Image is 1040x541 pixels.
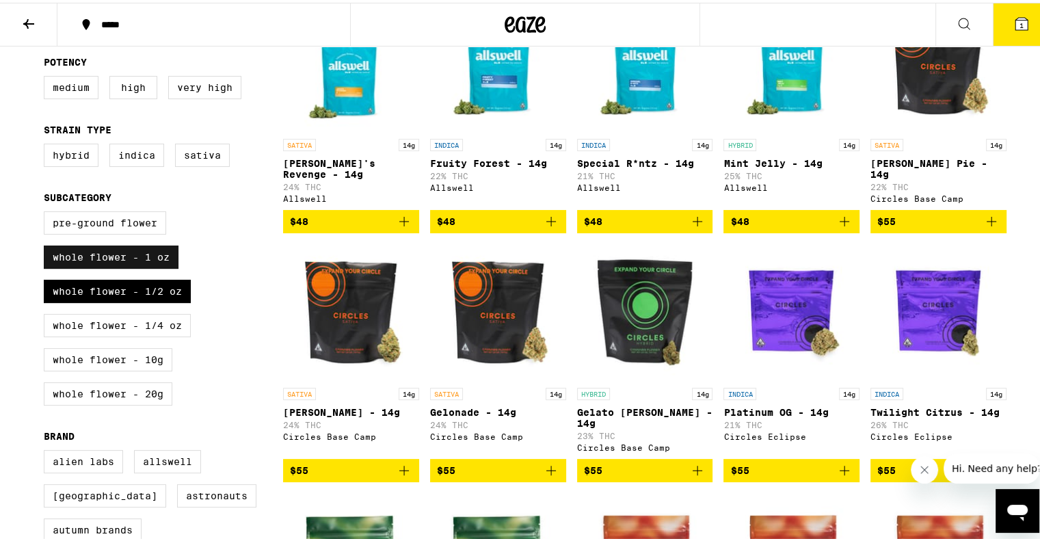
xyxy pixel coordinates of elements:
button: Add to bag [430,207,566,230]
p: HYBRID [577,385,610,397]
a: Open page for Gush Rush - 14g from Circles Base Camp [283,241,419,456]
p: INDICA [577,136,610,148]
div: Allswell [430,181,566,189]
p: SATIVA [283,385,316,397]
button: Add to bag [430,456,566,479]
div: Circles Base Camp [283,430,419,438]
p: Gelato [PERSON_NAME] - 14g [577,404,713,426]
div: Circles Base Camp [430,430,566,438]
button: Add to bag [870,207,1006,230]
label: Indica [109,141,164,164]
span: $48 [584,213,602,224]
legend: Subcategory [44,189,111,200]
legend: Brand [44,428,75,439]
p: 14g [839,385,859,397]
img: Circles Eclipse - Twilight Citrus - 14g [870,241,1006,378]
label: Whole Flower - 1 oz [44,243,178,266]
label: Medium [44,73,98,96]
img: Circles Base Camp - Gush Rush - 14g [283,241,419,378]
a: Open page for Gelato Runtz - 14g from Circles Base Camp [577,241,713,456]
button: Add to bag [870,456,1006,479]
button: Add to bag [577,207,713,230]
div: Allswell [723,181,859,189]
label: Very High [168,73,241,96]
legend: Potency [44,54,87,65]
button: Add to bag [283,456,419,479]
label: Whole Flower - 20g [44,380,172,403]
img: Circles Base Camp - Gelato Runtz - 14g [577,241,713,378]
p: INDICA [430,136,463,148]
p: HYBRID [723,136,756,148]
span: $48 [730,213,749,224]
p: [PERSON_NAME]'s Revenge - 14g [283,155,419,177]
a: Open page for Gelonade - 14g from Circles Base Camp [430,241,566,456]
label: Allswell [134,447,201,471]
label: Astronauts [177,481,256,505]
div: Circles Eclipse [723,430,859,438]
p: Gelonade - 14g [430,404,566,415]
p: Platinum OG - 14g [723,404,859,415]
p: SATIVA [283,136,316,148]
div: Allswell [577,181,713,189]
p: SATIVA [430,385,463,397]
img: Circles Eclipse - Platinum OG - 14g [723,241,859,378]
p: 24% THC [283,418,419,427]
p: 14g [986,136,1006,148]
span: $48 [290,213,308,224]
p: 24% THC [283,180,419,189]
p: INDICA [870,385,903,397]
p: 22% THC [870,180,1006,189]
img: Circles Base Camp - Gelonade - 14g [430,241,566,378]
div: Circles Base Camp [870,192,1006,200]
p: [PERSON_NAME] Pie - 14g [870,155,1006,177]
iframe: Button to launch messaging window [996,486,1039,530]
p: 14g [692,385,712,397]
button: Add to bag [283,207,419,230]
label: Whole Flower - 1/2 oz [44,277,191,300]
a: Open page for Platinum OG - 14g from Circles Eclipse [723,241,859,456]
label: Sativa [175,141,230,164]
p: 22% THC [430,169,566,178]
iframe: Close message [911,453,938,481]
a: Open page for Twilight Citrus - 14g from Circles Eclipse [870,241,1006,456]
button: Add to bag [723,207,859,230]
span: $55 [877,462,896,473]
p: Twilight Citrus - 14g [870,404,1006,415]
span: 1 [1019,18,1024,27]
p: 14g [986,385,1006,397]
span: $48 [437,213,455,224]
span: $55 [437,462,455,473]
label: Hybrid [44,141,98,164]
label: [GEOGRAPHIC_DATA] [44,481,166,505]
p: INDICA [723,385,756,397]
p: 14g [692,136,712,148]
div: Allswell [283,192,419,200]
span: $55 [584,462,602,473]
p: Fruity Forest - 14g [430,155,566,166]
p: Mint Jelly - 14g [723,155,859,166]
label: High [109,73,157,96]
label: Autumn Brands [44,516,142,539]
p: SATIVA [870,136,903,148]
legend: Strain Type [44,122,111,133]
span: $55 [290,462,308,473]
p: Special R*ntz - 14g [577,155,713,166]
label: Pre-ground Flower [44,209,166,232]
p: 14g [839,136,859,148]
p: 14g [546,136,566,148]
p: 26% THC [870,418,1006,427]
button: Add to bag [577,456,713,479]
p: 21% THC [723,418,859,427]
label: Whole Flower - 1/4 oz [44,311,191,334]
span: $55 [877,213,896,224]
iframe: Message from company [944,451,1039,481]
label: Alien Labs [44,447,123,471]
p: 23% THC [577,429,713,438]
label: Whole Flower - 10g [44,345,172,369]
span: Hi. Need any help? [8,10,98,21]
p: 14g [399,136,419,148]
p: 14g [399,385,419,397]
p: 24% THC [430,418,566,427]
p: 14g [546,385,566,397]
p: [PERSON_NAME] - 14g [283,404,419,415]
